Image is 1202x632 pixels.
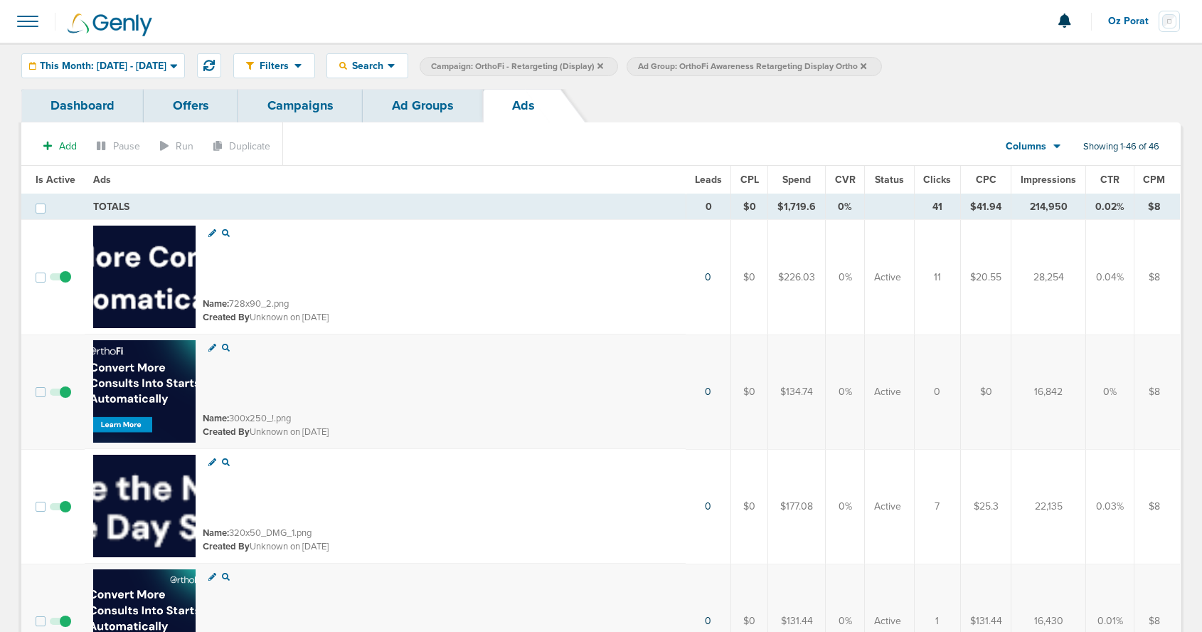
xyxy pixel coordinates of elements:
[875,174,904,186] span: Status
[1086,194,1134,220] td: 0.02%
[1086,335,1134,449] td: 0%
[960,220,1011,335] td: $20.55
[203,298,289,310] small: 728x90_2.png
[826,335,865,449] td: 0%
[826,220,865,335] td: 0%
[768,335,826,449] td: $134.74
[1134,449,1180,564] td: $8
[782,174,811,186] span: Spend
[960,335,1011,449] td: $0
[914,194,960,220] td: 41
[203,311,329,324] small: Unknown on [DATE]
[59,140,77,152] span: Add
[93,455,196,557] img: Ad image
[203,540,329,553] small: Unknown on [DATE]
[1011,335,1086,449] td: 16,842
[874,500,901,514] span: Active
[1086,449,1134,564] td: 0.03%
[203,298,229,310] span: Name:
[705,500,711,512] a: 0
[1086,220,1134,335] td: 0.04%
[705,615,711,627] a: 0
[874,614,901,628] span: Active
[960,194,1011,220] td: $41.94
[731,335,768,449] td: $0
[93,226,196,328] img: Ad image
[203,426,329,438] small: Unknown on [DATE]
[826,449,865,564] td: 0%
[203,312,250,323] span: Created By
[638,60,866,73] span: Ad Group: OrthoFi Awareness Retargeting Display Ortho
[1011,220,1086,335] td: 28,254
[203,541,250,552] span: Created By
[731,194,768,220] td: $0
[914,449,960,564] td: 7
[705,271,711,283] a: 0
[363,89,483,122] a: Ad Groups
[914,335,960,449] td: 0
[347,60,388,72] span: Search
[976,174,996,186] span: CPC
[960,449,1011,564] td: $25.3
[1011,194,1086,220] td: 214,950
[1134,220,1180,335] td: $8
[686,194,731,220] td: 0
[1006,139,1046,154] span: Columns
[695,174,722,186] span: Leads
[254,60,294,72] span: Filters
[1143,174,1165,186] span: CPM
[1100,174,1119,186] span: CTR
[21,89,144,122] a: Dashboard
[731,220,768,335] td: $0
[93,340,196,443] img: Ad image
[874,385,901,399] span: Active
[768,220,826,335] td: $226.03
[1108,16,1159,26] span: Oz Porat
[68,14,152,36] img: Genly
[36,136,85,157] button: Add
[1011,449,1086,564] td: 22,135
[93,174,111,186] span: Ads
[85,194,686,220] td: TOTALS
[203,426,250,438] span: Created By
[740,174,759,186] span: CPL
[203,527,312,539] small: 320x50_DMG_1.png
[144,89,238,122] a: Offers
[826,194,865,220] td: 0%
[1134,194,1180,220] td: $8
[705,386,711,398] a: 0
[1021,174,1076,186] span: Impressions
[40,61,166,71] span: This Month: [DATE] - [DATE]
[203,413,291,424] small: 300x250_!.png
[431,60,603,73] span: Campaign: OrthoFi - Retargeting (Display)
[923,174,951,186] span: Clicks
[768,449,826,564] td: $177.08
[914,220,960,335] td: 11
[731,449,768,564] td: $0
[238,89,363,122] a: Campaigns
[203,527,229,539] span: Name:
[203,413,229,424] span: Name:
[768,194,826,220] td: $1,719.6
[1134,335,1180,449] td: $8
[835,174,856,186] span: CVR
[483,89,564,122] a: Ads
[36,174,75,186] span: Is Active
[1083,141,1159,153] span: Showing 1-46 of 46
[874,270,901,285] span: Active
